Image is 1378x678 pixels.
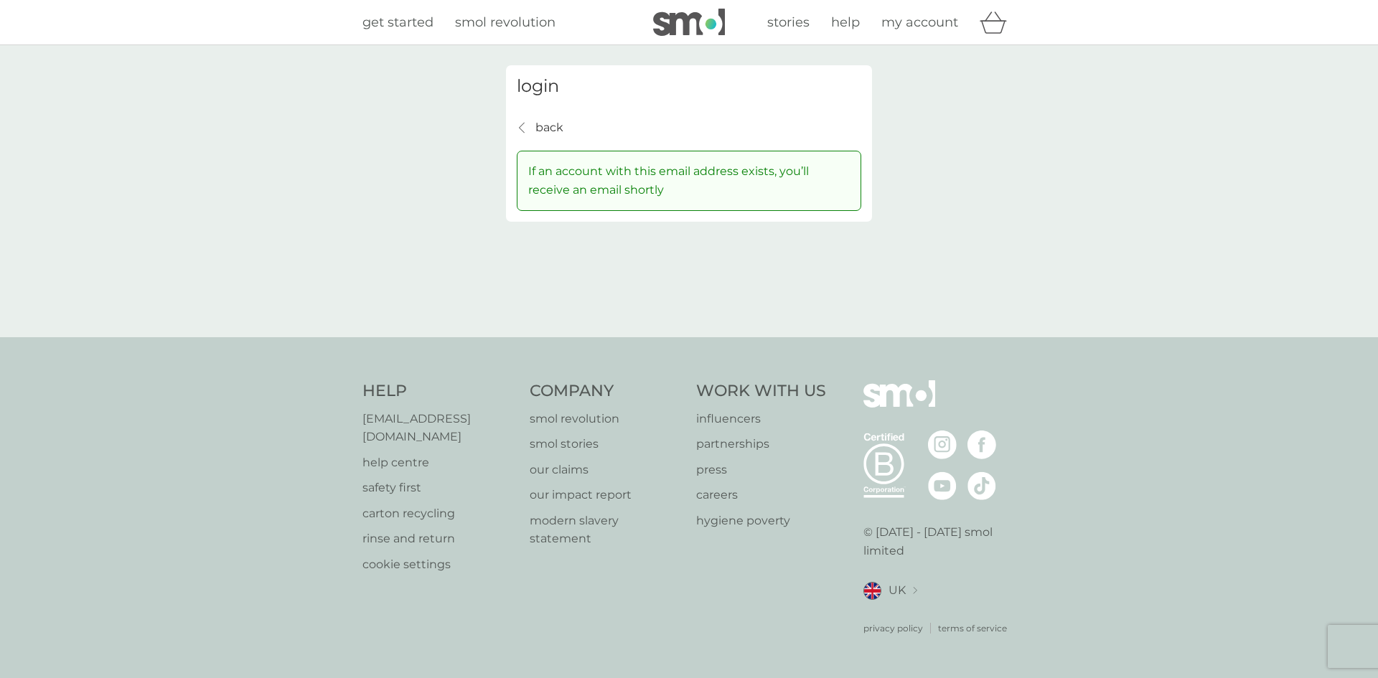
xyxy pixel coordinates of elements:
a: partnerships [696,435,826,453]
span: stories [767,14,810,30]
img: visit the smol Facebook page [967,430,996,459]
a: terms of service [938,621,1007,635]
a: press [696,461,826,479]
img: UK flag [863,582,881,600]
a: get started [362,12,433,33]
a: smol stories [530,435,683,453]
a: safety first [362,479,515,497]
a: our claims [530,461,683,479]
p: back [535,118,563,137]
h4: Company [530,380,683,402]
a: carton recycling [362,504,515,523]
img: smol [863,380,935,429]
a: smol revolution [455,12,556,33]
img: select a new location [913,587,917,595]
a: my account [881,12,958,33]
a: hygiene poverty [696,512,826,530]
p: If an account with this email address exists, you’ll receive an email shortly [528,162,850,199]
a: careers [696,486,826,504]
p: © [DATE] - [DATE] smol limited [863,523,1016,560]
a: help centre [362,453,515,472]
a: privacy policy [863,621,923,635]
a: rinse and return [362,529,515,548]
h4: Help [362,380,515,402]
span: help [831,14,860,30]
a: smol revolution [530,410,683,428]
a: help [831,12,860,33]
img: visit the smol Instagram page [928,430,957,459]
span: smol revolution [455,14,556,30]
a: [EMAIL_ADDRESS][DOMAIN_NAME] [362,410,515,446]
a: our impact report [530,486,683,504]
a: cookie settings [362,555,515,574]
div: basket [980,8,1016,37]
span: UK [889,581,906,600]
h3: login [517,76,861,97]
a: modern slavery statement [530,512,683,548]
span: get started [362,14,433,30]
a: influencers [696,410,826,428]
img: visit the smol Tiktok page [967,471,996,500]
h4: Work With Us [696,380,826,402]
img: visit the smol Youtube page [928,471,957,500]
img: smol [653,9,725,36]
span: my account [881,14,958,30]
a: stories [767,12,810,33]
